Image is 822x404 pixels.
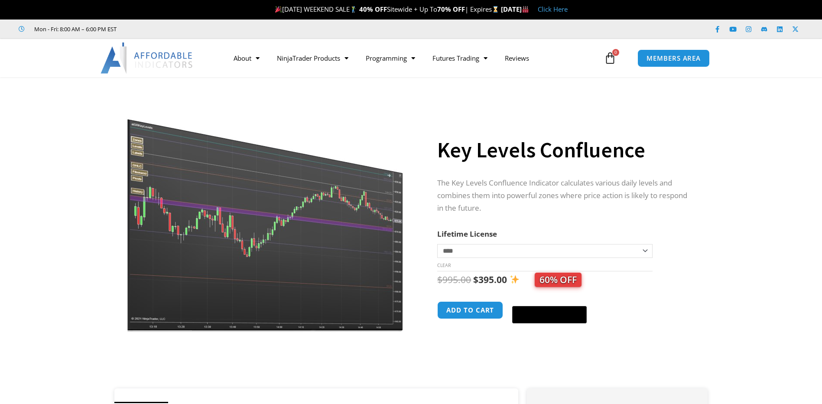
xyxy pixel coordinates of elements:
[637,49,710,67] a: MEMBERS AREA
[473,274,478,286] span: $
[591,46,629,71] a: 0
[101,42,194,74] img: LogoAI | Affordable Indicators – NinjaTrader
[612,49,619,56] span: 0
[437,135,690,165] h1: Key Levels Confluence
[437,274,471,286] bdi: 995.00
[357,48,424,68] a: Programming
[437,274,442,286] span: $
[273,5,500,13] span: [DATE] WEEKEND SALE Sitewide + Up To | Expires
[275,6,282,13] img: 🎉
[510,275,519,284] img: ✨
[32,24,117,34] span: Mon - Fri: 8:00 AM – 6:00 PM EST
[437,177,690,215] p: The Key Levels Confluence Indicator calculates various daily levels and combines them into powerf...
[538,5,568,13] a: Click Here
[492,6,499,13] img: ⌛
[437,301,503,319] button: Add to cart
[424,48,496,68] a: Futures Trading
[510,300,588,301] iframe: Secure payment input frame
[535,273,582,287] span: 60% OFF
[268,48,357,68] a: NinjaTrader Products
[522,6,529,13] img: 🏭
[350,6,357,13] img: 🏌️‍♂️
[437,229,497,239] label: Lifetime License
[129,25,259,33] iframe: Customer reviews powered by Trustpilot
[127,92,405,332] img: Key Levels 1 | Affordable Indicators – NinjaTrader
[647,55,701,62] span: MEMBERS AREA
[512,306,587,323] button: Buy with GPay
[496,48,538,68] a: Reviews
[225,48,268,68] a: About
[359,5,387,13] strong: 40% OFF
[473,274,507,286] bdi: 395.00
[437,262,451,268] a: Clear options
[225,48,602,68] nav: Menu
[437,5,465,13] strong: 70% OFF
[501,5,529,13] strong: [DATE]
